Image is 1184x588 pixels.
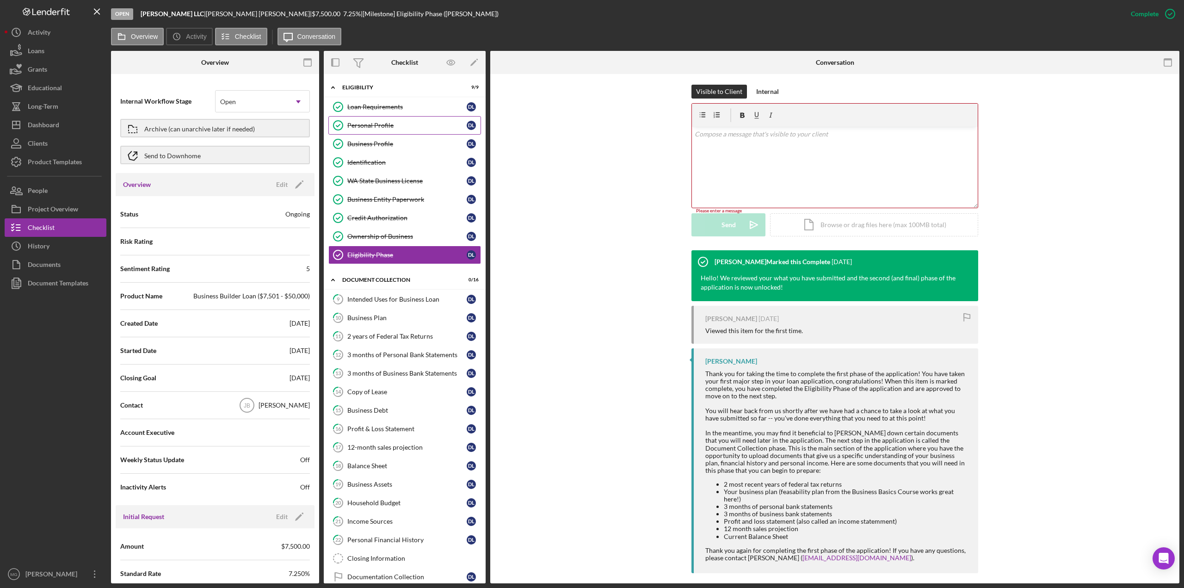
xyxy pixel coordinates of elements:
div: D L [467,350,476,359]
li: 12 month sales projection [724,525,969,532]
div: 7.25 % [343,10,361,18]
li: Your business plan (feasability plan from the Business Basics Course works great here!) [724,488,969,503]
h3: Initial Request [123,512,164,521]
button: Archive (can unarchive later if needed) [120,119,310,137]
div: D L [467,213,476,223]
div: Activity [28,23,50,44]
h3: Overview [123,180,151,189]
a: 14Copy of LeaseDL [328,383,481,401]
div: D L [467,480,476,489]
span: Account Executive [120,428,174,437]
div: 3 months of Business Bank Statements [347,370,467,377]
div: D L [467,176,476,186]
button: Loans [5,42,106,60]
div: Thank you for taking the time to complete the first phase of the application! You have taken your... [705,370,969,562]
a: Loan RequirementsDL [328,98,481,116]
a: Personal ProfileDL [328,116,481,135]
div: Eligibility Phase [347,251,467,259]
a: Business ProfileDL [328,135,481,153]
div: Archive (can unarchive later if needed) [144,120,255,136]
div: 3 months of Personal Bank Statements [347,351,467,359]
tspan: 19 [335,481,341,487]
a: 112 years of Federal Tax ReturnsDL [328,327,481,346]
div: D L [467,572,476,582]
label: Activity [186,33,206,40]
a: 9Intended Uses for Business LoanDL [328,290,481,309]
a: IdentificationDL [328,153,481,172]
div: Dashboard [28,116,59,136]
div: Visible to Client [696,85,742,99]
div: 9 / 9 [462,85,479,90]
span: Contact [120,401,143,410]
div: Clients [28,134,48,155]
div: Open [220,98,236,105]
a: Credit AuthorizationDL [328,209,481,227]
div: Internal [756,85,779,99]
div: [PERSON_NAME] [23,565,83,586]
div: [DATE] [290,373,310,383]
time: 2025-07-31 18:58 [832,258,852,266]
div: [DATE] [290,319,310,328]
div: D L [467,535,476,545]
div: WA State Business License [347,177,467,185]
span: Amount [120,542,144,551]
div: Overview [201,59,229,66]
div: D L [467,139,476,149]
div: Checklist [391,59,418,66]
div: [PERSON_NAME] [259,401,310,410]
div: Personal Financial History [347,536,467,544]
div: Open [111,8,133,20]
div: D L [467,313,476,322]
label: Overview [131,33,158,40]
div: Loans [28,42,44,62]
a: 133 months of Business Bank StatementsDL [328,364,481,383]
div: D L [467,332,476,341]
a: WA State Business LicenseDL [328,172,481,190]
a: Ownership of BusinessDL [328,227,481,246]
div: [PERSON_NAME] [PERSON_NAME] | [206,10,312,18]
span: Risk Rating [120,237,153,246]
button: Activity [166,28,212,45]
tspan: 18 [335,463,341,469]
div: People [28,181,48,202]
div: Edit [276,178,288,192]
div: Ongoing [285,210,310,219]
label: Conversation [297,33,336,40]
span: Created Date [120,319,158,328]
a: Dashboard [5,116,106,134]
div: Profit & Loss Statement [347,425,467,433]
tspan: 17 [335,444,341,450]
button: Long-Term [5,97,106,116]
span: $7,500.00 [281,542,310,551]
button: Documents [5,255,106,274]
button: Activity [5,23,106,42]
li: 2 most recent years of federal tax returns [724,481,969,488]
label: Checklist [235,33,261,40]
div: D L [467,232,476,241]
button: Clients [5,134,106,153]
div: D L [467,517,476,526]
div: D L [467,406,476,415]
div: Project Overview [28,200,78,221]
div: Educational [28,79,62,99]
li: Profit and loss statement (also called an income statemment) [724,518,969,525]
button: Complete [1122,5,1179,23]
div: Intended Uses for Business Loan [347,296,467,303]
text: MG [10,572,17,577]
tspan: 22 [335,537,341,543]
span: Weekly Status Update [120,455,184,464]
div: D L [467,102,476,111]
div: [PERSON_NAME] Marked this Complete [715,258,830,266]
div: Income Sources [347,518,467,525]
tspan: 9 [337,296,340,302]
a: Document Templates [5,274,106,292]
div: Open Intercom Messenger [1153,547,1175,569]
a: Grants [5,60,106,79]
div: Ownership of Business [347,233,467,240]
div: $7,500.00 [312,10,343,18]
div: Viewed this item for the first time. [705,327,803,334]
div: Grants [28,60,47,81]
a: Educational [5,79,106,97]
